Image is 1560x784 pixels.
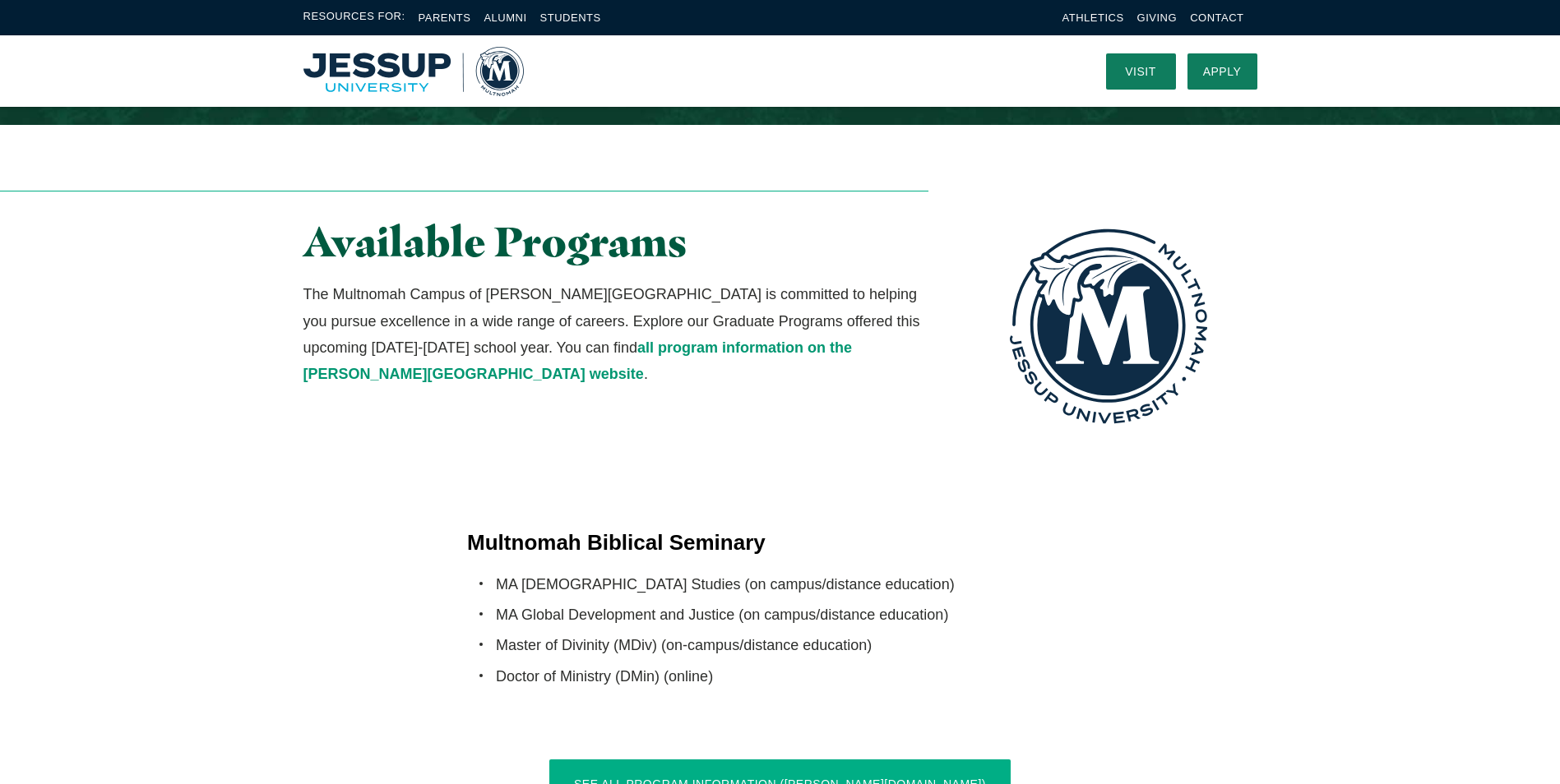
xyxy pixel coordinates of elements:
p: The Multnomah Campus of [PERSON_NAME][GEOGRAPHIC_DATA] is committed to helping you pursue excelle... [303,281,929,388]
a: Apply [1187,53,1257,90]
a: Alumni [484,12,526,24]
a: Students [540,12,601,24]
a: Home [303,47,524,96]
li: MA [DEMOGRAPHIC_DATA] Studies (on campus/distance education) [496,571,1093,597]
li: MA Global Development and Justice (on campus/distance education) [496,602,1093,628]
h2: Available Programs [303,219,929,265]
img: Multnomah University Logo [303,47,524,96]
li: Doctor of Ministry (DMin) (online) [496,663,1093,689]
h4: Multnomah Biblical Seminary [467,528,1093,557]
a: Parents [419,12,471,24]
a: Contact [1190,12,1243,24]
span: Resources For: [303,8,405,27]
a: Giving [1137,12,1178,24]
a: Visit [1106,53,1176,90]
a: Athletics [1062,12,1124,24]
li: Master of Divinity (MDiv) (on-campus/distance education) [496,632,1093,658]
